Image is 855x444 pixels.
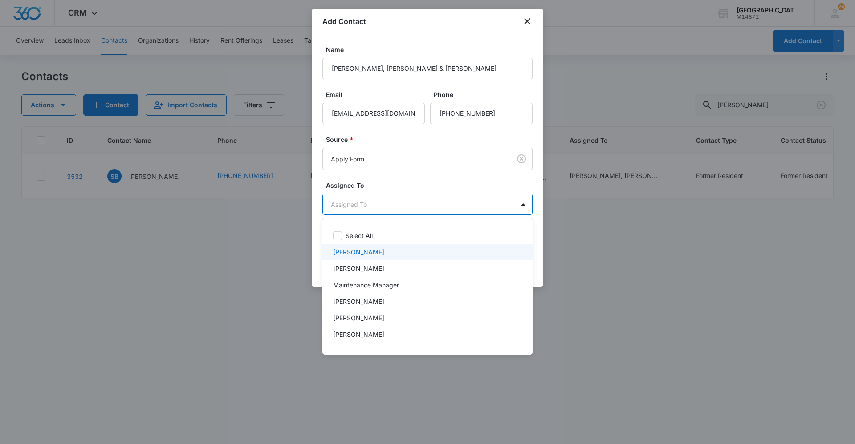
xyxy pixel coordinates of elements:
[333,297,384,306] p: [PERSON_NAME]
[333,264,384,273] p: [PERSON_NAME]
[333,280,399,290] p: Maintenance Manager
[346,231,373,240] p: Select All
[333,247,384,257] p: [PERSON_NAME]
[333,330,384,339] p: [PERSON_NAME]
[333,313,384,323] p: [PERSON_NAME]
[333,346,384,355] p: [PERSON_NAME]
